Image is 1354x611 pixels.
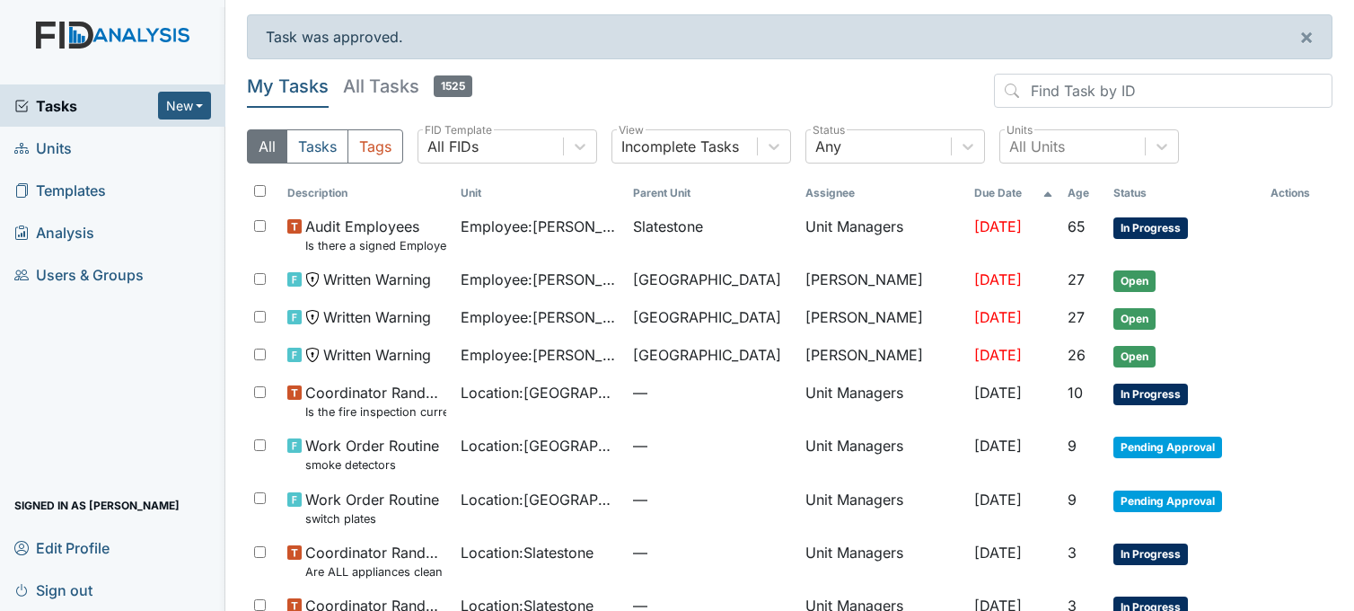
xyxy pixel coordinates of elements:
[280,178,453,208] th: Toggle SortBy
[14,534,110,562] span: Edit Profile
[798,208,967,261] td: Unit Managers
[974,384,1022,402] span: [DATE]
[323,269,431,290] span: Written Warning
[1113,346,1156,367] span: Open
[14,491,180,519] span: Signed in as [PERSON_NAME]
[1068,308,1085,326] span: 27
[1068,437,1077,455] span: 9
[305,216,445,254] span: Audit Employees Is there a signed Employee Job Description in the file for the employee's current...
[305,237,445,254] small: Is there a signed Employee Job Description in the file for the employee's current position?
[461,435,619,456] span: Location : [GEOGRAPHIC_DATA]
[633,542,791,563] span: —
[1263,178,1332,208] th: Actions
[305,489,439,527] span: Work Order Routine switch plates
[1299,23,1314,49] span: ×
[633,269,781,290] span: [GEOGRAPHIC_DATA]
[798,482,967,535] td: Unit Managers
[1113,437,1222,458] span: Pending Approval
[633,382,791,403] span: —
[323,306,431,328] span: Written Warning
[461,542,593,563] span: Location : Slatestone
[974,308,1022,326] span: [DATE]
[14,218,94,246] span: Analysis
[974,346,1022,364] span: [DATE]
[815,136,841,157] div: Any
[1068,491,1077,509] span: 9
[14,261,144,288] span: Users & Groups
[633,344,781,366] span: [GEOGRAPHIC_DATA]
[305,403,445,421] small: Is the fire inspection current (from the Fire [PERSON_NAME])?
[343,74,472,99] h5: All Tasks
[633,489,791,510] span: —
[14,576,92,604] span: Sign out
[798,337,967,375] td: [PERSON_NAME]
[626,178,798,208] th: Toggle SortBy
[247,129,403,164] div: Type filter
[798,535,967,588] td: Unit Managers
[974,217,1022,235] span: [DATE]
[798,261,967,299] td: [PERSON_NAME]
[1068,544,1077,562] span: 3
[305,510,439,527] small: switch plates
[1113,308,1156,330] span: Open
[798,299,967,337] td: [PERSON_NAME]
[1106,178,1263,208] th: Toggle SortBy
[461,382,619,403] span: Location : [GEOGRAPHIC_DATA]
[461,344,619,366] span: Employee : [PERSON_NAME][GEOGRAPHIC_DATA]
[461,216,619,237] span: Employee : [PERSON_NAME]
[633,306,781,328] span: [GEOGRAPHIC_DATA]
[798,375,967,428] td: Unit Managers
[247,74,329,99] h5: My Tasks
[1068,217,1086,235] span: 65
[1113,217,1188,239] span: In Progress
[633,216,703,237] span: Slatestone
[453,178,626,208] th: Toggle SortBy
[1009,136,1065,157] div: All Units
[1068,270,1085,288] span: 27
[247,14,1332,59] div: Task was approved.
[1060,178,1106,208] th: Toggle SortBy
[305,542,445,580] span: Coordinator Random Are ALL appliances clean and working properly?
[1113,384,1188,405] span: In Progress
[1113,544,1188,565] span: In Progress
[461,269,619,290] span: Employee : [PERSON_NAME]
[798,178,967,208] th: Assignee
[621,136,739,157] div: Incomplete Tasks
[305,382,445,421] span: Coordinator Random Is the fire inspection current (from the Fire Marshall)?
[14,134,72,162] span: Units
[254,185,266,197] input: Toggle All Rows Selected
[633,435,791,456] span: —
[14,95,158,117] a: Tasks
[967,178,1060,208] th: Toggle SortBy
[14,176,106,204] span: Templates
[1281,15,1332,58] button: ×
[286,129,348,164] button: Tasks
[427,136,479,157] div: All FIDs
[305,456,439,474] small: smoke detectors
[974,270,1022,288] span: [DATE]
[798,428,967,481] td: Unit Managers
[347,129,403,164] button: Tags
[323,344,431,366] span: Written Warning
[1068,346,1086,364] span: 26
[974,544,1022,562] span: [DATE]
[305,563,445,580] small: Are ALL appliances clean and working properly?
[158,92,212,120] button: New
[974,491,1022,509] span: [DATE]
[434,75,472,97] span: 1525
[1113,270,1156,292] span: Open
[1068,384,1083,402] span: 10
[994,74,1332,108] input: Find Task by ID
[974,437,1022,455] span: [DATE]
[247,129,287,164] button: All
[461,489,619,510] span: Location : [GEOGRAPHIC_DATA]
[1113,491,1222,512] span: Pending Approval
[461,306,619,328] span: Employee : [PERSON_NAME]
[305,435,439,474] span: Work Order Routine smoke detectors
